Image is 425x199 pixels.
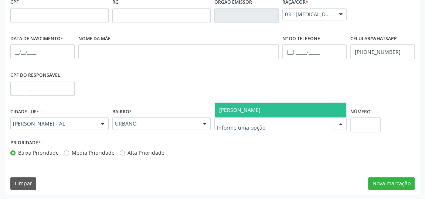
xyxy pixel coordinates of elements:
label: Cidade - UF [10,106,39,117]
input: Informe uma opção [217,120,331,135]
label: Alta Prioridade [127,149,164,157]
span: 03 - [MEDICAL_DATA] [285,11,331,18]
label: Baixa Prioridade [18,149,59,157]
input: (__) _____-_____ [350,44,415,59]
input: ___.___.___-__ [10,81,75,96]
label: Celular/WhatsApp [350,33,397,45]
span: URBANO [115,120,195,127]
label: Nome da mãe [78,33,110,45]
label: Bairro [112,106,132,117]
span: [PERSON_NAME] - AL [13,120,93,127]
label: Prioridade [10,137,41,149]
label: CPF do responsável [10,69,60,81]
label: Nº do Telefone [282,33,320,45]
input: (__) _____-_____ [282,44,347,59]
span: [PERSON_NAME] [219,106,261,113]
label: Número [350,106,371,117]
label: Data de nascimento [10,33,63,45]
label: Média Prioridade [72,149,115,157]
button: Nova marcação [368,177,415,190]
input: __/__/____ [10,44,75,59]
